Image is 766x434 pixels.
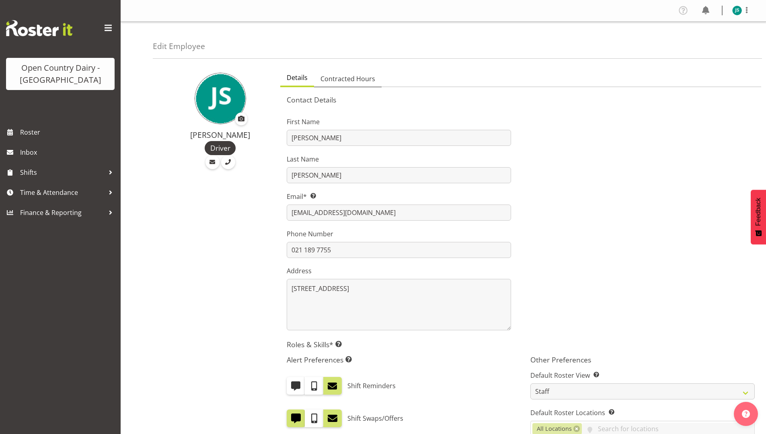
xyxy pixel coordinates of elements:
input: Email Address [287,205,511,221]
h4: [PERSON_NAME] [170,131,271,139]
label: Phone Number [287,229,511,239]
span: Roster [20,126,117,138]
h4: Edit Employee [153,42,205,51]
span: Details [287,73,308,82]
label: Address [287,266,511,276]
label: Email* [287,192,511,201]
span: Finance & Reporting [20,207,105,219]
img: help-xxl-2.png [742,410,750,418]
span: Time & Attendance [20,186,105,199]
span: Driver [210,143,230,153]
span: Shifts [20,166,105,178]
a: Email Employee [205,155,220,169]
h5: Alert Preferences [287,355,511,364]
label: First Name [287,117,511,127]
span: Contracted Hours [320,74,375,84]
input: Phone Number [287,242,511,258]
label: Default Roster View [530,371,755,380]
button: Feedback - Show survey [751,190,766,244]
span: All Locations [537,424,572,433]
div: Open Country Dairy - [GEOGRAPHIC_DATA] [14,62,107,86]
label: Last Name [287,154,511,164]
input: Last Name [287,167,511,183]
img: justin-spicer11654.jpg [195,73,246,124]
h5: Roles & Skills* [287,340,755,349]
label: Shift Swaps/Offers [347,409,403,427]
h5: Other Preferences [530,355,755,364]
h5: Contact Details [287,95,755,104]
span: Feedback [755,198,762,226]
label: Shift Reminders [347,377,396,395]
label: Default Roster Locations [530,408,755,418]
img: Rosterit website logo [6,20,72,36]
img: justin-spicer11654.jpg [732,6,742,15]
a: Call Employee [221,155,235,169]
span: Inbox [20,146,117,158]
input: First Name [287,130,511,146]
